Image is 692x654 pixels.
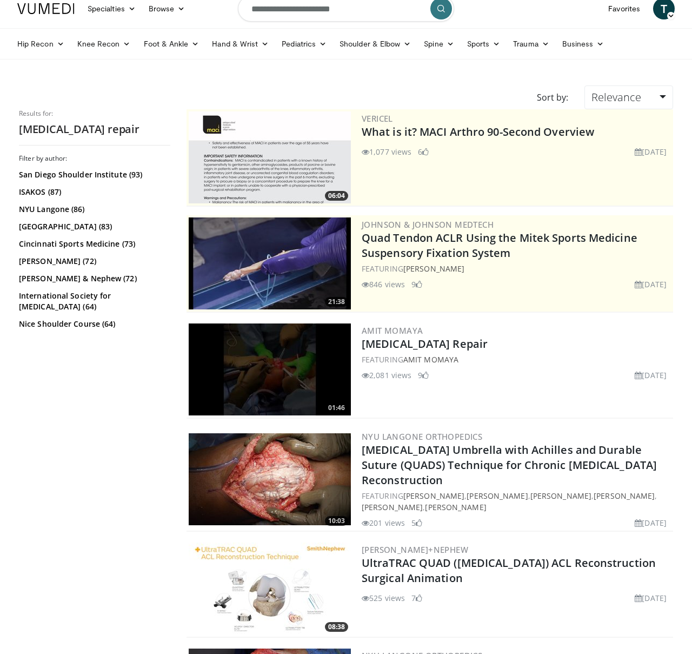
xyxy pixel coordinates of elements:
a: Relevance [584,85,673,109]
h2: [MEDICAL_DATA] repair [19,122,170,136]
a: 08:38 [189,543,351,635]
a: Pediatrics [275,33,333,55]
img: be68afc5-5bc4-46ec-a9b0-23f64f3076cb.300x170_q85_crop-smart_upscale.jpg [189,543,351,635]
a: UltraTRAC QUAD ([MEDICAL_DATA]) ACL Reconstruction Surgical Animation [362,556,656,585]
a: Hand & Wrist [205,33,275,55]
div: FEATURING , , , , , [362,490,671,513]
li: 5 [411,517,422,529]
span: Relevance [591,90,641,104]
li: [DATE] [635,369,667,381]
a: 06:04 [189,111,351,203]
a: [PERSON_NAME] [467,491,528,501]
span: 08:38 [325,622,348,632]
img: 34eac326-0126-4908-b015-622a146f0928.300x170_q85_crop-smart_upscale.jpg [189,323,351,415]
a: NYU Langone (86) [19,204,168,215]
a: Trauma [507,33,556,55]
a: Knee Recon [71,33,137,55]
span: 21:38 [325,297,348,307]
a: ISAKOS (87) [19,187,168,197]
h3: Filter by author: [19,154,170,163]
a: Foot & Ankle [137,33,206,55]
a: [PERSON_NAME] & Nephew (72) [19,273,168,284]
img: b78fd9da-dc16-4fd1-a89d-538d899827f1.300x170_q85_crop-smart_upscale.jpg [189,217,351,309]
a: Nice Shoulder Course (64) [19,319,168,329]
a: Hip Recon [11,33,71,55]
a: 10:03 [189,433,351,525]
span: 01:46 [325,403,348,413]
img: VuMedi Logo [17,3,75,14]
a: San Diego Shoulder Institute (93) [19,169,168,180]
div: Sort by: [529,85,576,109]
a: [PERSON_NAME] [403,263,464,274]
img: 415f488a-c063-4336-a8a7-43f01e402340.jpg.300x170_q85_crop-smart_upscale.jpg [189,433,351,525]
a: [MEDICAL_DATA] Umbrella with Achilles and Durable Suture (QUADS) Technique for Chronic [MEDICAL_D... [362,442,657,487]
a: [PERSON_NAME] (72) [19,256,168,267]
a: Sports [461,33,507,55]
a: Johnson & Johnson MedTech [362,219,494,230]
li: [DATE] [635,592,667,604]
li: [DATE] [635,517,667,529]
a: [PERSON_NAME] [594,491,655,501]
a: [MEDICAL_DATA] Repair [362,336,488,351]
a: Vericel [362,113,393,124]
a: What is it? MACI Arthro 90-Second Overview [362,124,594,139]
a: 01:46 [189,323,351,415]
a: [PERSON_NAME]+Nephew [362,544,468,555]
img: aa6cc8ed-3dbf-4b6a-8d82-4a06f68b6688.300x170_q85_crop-smart_upscale.jpg [189,111,351,203]
li: 846 views [362,279,405,290]
span: 06:04 [325,191,348,201]
li: 1,077 views [362,146,411,157]
a: [PERSON_NAME] [362,502,423,512]
li: [DATE] [635,146,667,157]
li: 201 views [362,517,405,529]
a: [PERSON_NAME] [530,491,591,501]
div: FEATURING [362,263,671,274]
a: Spine [417,33,460,55]
a: [PERSON_NAME] [403,491,464,501]
li: 6 [418,146,429,157]
a: Business [556,33,611,55]
a: International Society for [MEDICAL_DATA] (64) [19,290,168,312]
span: 10:03 [325,516,348,526]
li: 2,081 views [362,369,411,381]
li: 9 [411,279,422,290]
a: Quad Tendon ACLR Using the Mitek Sports Medicine Suspensory Fixation System [362,230,637,260]
a: Amit Momaya [362,325,423,336]
a: Amit Momaya [403,354,458,365]
a: 21:38 [189,217,351,309]
li: 9 [418,369,429,381]
a: Cincinnati Sports Medicine (73) [19,239,168,249]
p: Results for: [19,109,170,118]
a: [PERSON_NAME] [425,502,486,512]
div: FEATURING [362,354,671,365]
li: [DATE] [635,279,667,290]
li: 7 [411,592,422,604]
a: [GEOGRAPHIC_DATA] (83) [19,221,168,232]
a: Shoulder & Elbow [333,33,417,55]
li: 525 views [362,592,405,604]
a: NYU Langone Orthopedics [362,431,482,442]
